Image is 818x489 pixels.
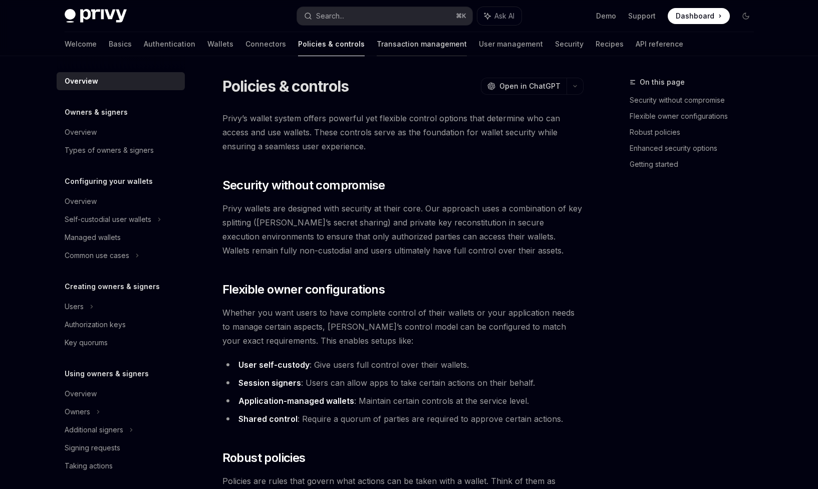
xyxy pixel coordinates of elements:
[222,177,385,193] span: Security without compromise
[630,156,762,172] a: Getting started
[222,282,385,298] span: Flexible owner configurations
[65,195,97,207] div: Overview
[640,76,685,88] span: On this page
[57,439,185,457] a: Signing requests
[65,106,128,118] h5: Owners & signers
[676,11,714,21] span: Dashboard
[245,32,286,56] a: Connectors
[596,11,616,21] a: Demo
[65,406,90,418] div: Owners
[65,281,160,293] h5: Creating owners & signers
[481,78,567,95] button: Open in ChatGPT
[65,368,149,380] h5: Using owners & signers
[57,141,185,159] a: Types of owners & signers
[738,8,754,24] button: Toggle dark mode
[630,140,762,156] a: Enhanced security options
[57,385,185,403] a: Overview
[222,376,584,390] li: : Users can allow apps to take certain actions on their behalf.
[65,32,97,56] a: Welcome
[238,378,301,388] strong: Session signers
[479,32,543,56] a: User management
[494,11,514,21] span: Ask AI
[222,111,584,153] span: Privy’s wallet system offers powerful yet flexible control options that determine who can access ...
[57,123,185,141] a: Overview
[65,460,113,472] div: Taking actions
[630,124,762,140] a: Robust policies
[628,11,656,21] a: Support
[65,144,154,156] div: Types of owners & signers
[222,201,584,258] span: Privy wallets are designed with security at their core. Our approach uses a combination of key sp...
[298,32,365,56] a: Policies & controls
[65,301,84,313] div: Users
[57,334,185,352] a: Key quorums
[222,394,584,408] li: : Maintain certain controls at the service level.
[65,442,120,454] div: Signing requests
[238,414,298,424] strong: Shared control
[238,396,354,406] strong: Application-managed wallets
[630,92,762,108] a: Security without compromise
[222,450,306,466] span: Robust policies
[57,457,185,475] a: Taking actions
[630,108,762,124] a: Flexible owner configurations
[57,228,185,247] a: Managed wallets
[65,424,123,436] div: Additional signers
[596,32,624,56] a: Recipes
[65,175,153,187] h5: Configuring your wallets
[109,32,132,56] a: Basics
[297,7,472,25] button: Search...⌘K
[65,250,129,262] div: Common use cases
[222,306,584,348] span: Whether you want users to have complete control of their wallets or your application needs to man...
[65,126,97,138] div: Overview
[222,358,584,372] li: : Give users full control over their wallets.
[57,316,185,334] a: Authorization keys
[222,412,584,426] li: : Require a quorum of parties are required to approve certain actions.
[238,360,310,370] strong: User self-custody
[65,213,151,225] div: Self-custodial user wallets
[555,32,584,56] a: Security
[477,7,521,25] button: Ask AI
[377,32,467,56] a: Transaction management
[316,10,344,22] div: Search...
[65,319,126,331] div: Authorization keys
[57,72,185,90] a: Overview
[65,9,127,23] img: dark logo
[222,77,349,95] h1: Policies & controls
[65,231,121,243] div: Managed wallets
[207,32,233,56] a: Wallets
[65,388,97,400] div: Overview
[636,32,683,56] a: API reference
[57,192,185,210] a: Overview
[144,32,195,56] a: Authentication
[65,75,98,87] div: Overview
[668,8,730,24] a: Dashboard
[499,81,561,91] span: Open in ChatGPT
[65,337,108,349] div: Key quorums
[456,12,466,20] span: ⌘ K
